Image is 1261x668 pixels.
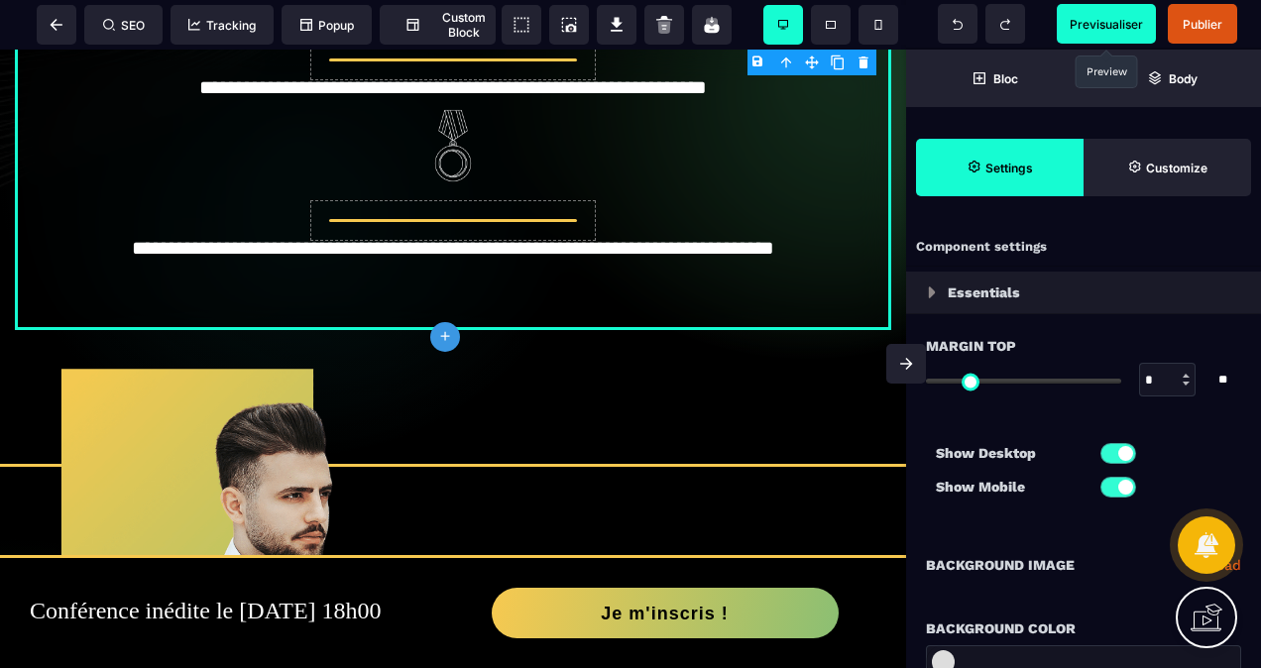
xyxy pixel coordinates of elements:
[1183,17,1222,32] span: Publier
[906,50,1084,107] span: Open Blocks
[492,538,839,589] button: Je m'inscris !
[926,616,1241,640] div: Background Color
[549,5,589,45] span: Screenshot
[906,228,1261,267] div: Component settings
[413,56,493,136] img: 2b8b6239f9cd83f4984384e1c504d95b_line.png
[985,161,1033,175] strong: Settings
[936,441,1084,465] p: Show Desktop
[390,10,486,40] span: Custom Block
[1084,50,1261,107] span: Open Layer Manager
[928,286,936,298] img: loading
[1070,17,1143,32] span: Previsualiser
[103,18,145,33] span: SEO
[1084,139,1251,196] span: Open Style Manager
[188,18,256,33] span: Tracking
[926,553,1075,577] p: Background Image
[300,18,354,33] span: Popup
[1169,71,1198,86] strong: Body
[993,71,1018,86] strong: Bloc
[30,538,453,585] h2: Conférence inédite le [DATE] 18h00
[1146,161,1207,175] strong: Customize
[1057,4,1156,44] span: Preview
[502,5,541,45] span: View components
[926,334,1016,358] span: Margin Top
[916,139,1084,196] span: Settings
[936,475,1084,499] p: Show Mobile
[948,280,1020,304] p: Essentials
